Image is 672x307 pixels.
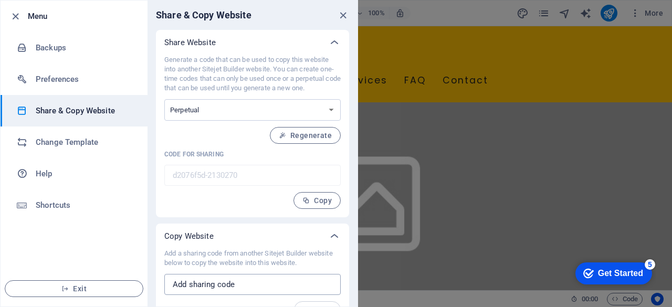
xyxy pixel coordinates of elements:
[36,199,133,211] h6: Shortcuts
[293,192,341,209] button: Copy
[14,284,134,293] span: Exit
[31,12,76,21] div: Get Started
[164,150,341,158] p: Code for sharing
[337,9,349,22] button: close
[5,280,143,297] button: Exit
[36,104,133,117] h6: Share & Copy Website
[36,136,133,149] h6: Change Template
[279,131,332,140] span: Regenerate
[36,167,133,180] h6: Help
[156,9,251,22] h6: Share & Copy Website
[270,127,341,144] button: Regenerate
[164,274,341,295] input: Add sharing code
[78,2,88,13] div: 5
[164,231,214,241] p: Copy Website
[156,224,349,249] div: Copy Website
[36,73,133,86] h6: Preferences
[164,37,216,48] p: Share Website
[302,196,332,205] span: Copy
[36,41,133,54] h6: Backups
[164,55,341,93] p: Generate a code that can be used to copy this website into another Sitejet Builder website. You c...
[28,10,139,23] h6: Menu
[156,30,349,55] div: Share Website
[164,249,341,268] p: Add a sharing code from another Sitejet Builder website below to copy the website into this website.
[1,158,148,189] a: Help
[8,5,85,27] div: Get Started 5 items remaining, 0% complete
